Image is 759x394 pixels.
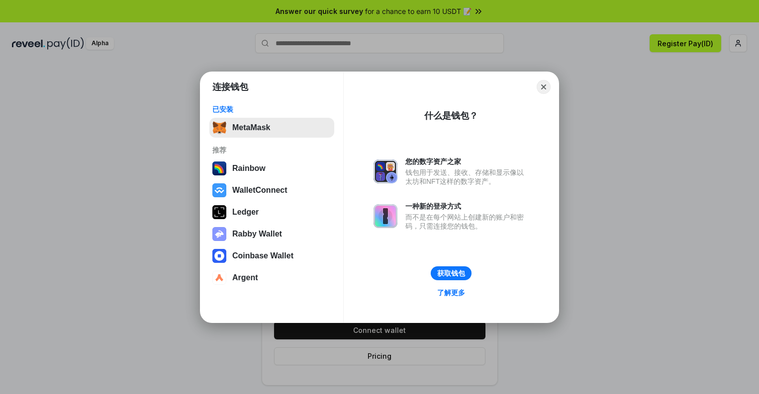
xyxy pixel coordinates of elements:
button: 获取钱包 [431,266,472,280]
div: Coinbase Wallet [232,251,293,260]
div: 您的数字资产之家 [405,157,529,166]
div: 获取钱包 [437,269,465,278]
div: Argent [232,273,258,282]
img: svg+xml,%3Csvg%20width%3D%22120%22%20height%3D%22120%22%20viewBox%3D%220%200%20120%20120%22%20fil... [212,161,226,175]
button: Argent [209,268,334,288]
img: svg+xml,%3Csvg%20width%3D%2228%22%20height%3D%2228%22%20viewBox%3D%220%200%2028%2028%22%20fill%3D... [212,271,226,285]
img: svg+xml,%3Csvg%20xmlns%3D%22http%3A%2F%2Fwww.w3.org%2F2000%2Fsvg%22%20fill%3D%22none%22%20viewBox... [374,159,397,183]
button: MetaMask [209,118,334,138]
div: 什么是钱包？ [424,110,478,122]
img: svg+xml,%3Csvg%20xmlns%3D%22http%3A%2F%2Fwww.w3.org%2F2000%2Fsvg%22%20fill%3D%22none%22%20viewBox... [374,204,397,228]
div: 而不是在每个网站上创建新的账户和密码，只需连接您的钱包。 [405,213,529,231]
div: 一种新的登录方式 [405,202,529,211]
div: Rainbow [232,164,266,173]
div: 推荐 [212,146,331,155]
img: svg+xml,%3Csvg%20width%3D%2228%22%20height%3D%2228%22%20viewBox%3D%220%200%2028%2028%22%20fill%3D... [212,249,226,263]
button: Close [537,80,551,94]
img: svg+xml,%3Csvg%20xmlns%3D%22http%3A%2F%2Fwww.w3.org%2F2000%2Fsvg%22%20fill%3D%22none%22%20viewBox... [212,227,226,241]
button: Rainbow [209,158,334,178]
div: MetaMask [232,123,270,132]
h1: 连接钱包 [212,81,248,93]
div: Ledger [232,208,259,217]
img: svg+xml,%3Csvg%20xmlns%3D%22http%3A%2F%2Fwww.w3.org%2F2000%2Fsvg%22%20width%3D%2228%22%20height%3... [212,205,226,219]
div: Rabby Wallet [232,230,282,238]
div: 了解更多 [437,288,465,297]
img: svg+xml,%3Csvg%20fill%3D%22none%22%20height%3D%2233%22%20viewBox%3D%220%200%2035%2033%22%20width%... [212,121,226,135]
button: Coinbase Wallet [209,246,334,266]
div: 已安装 [212,105,331,114]
img: svg+xml,%3Csvg%20width%3D%2228%22%20height%3D%2228%22%20viewBox%3D%220%200%2028%2028%22%20fill%3D... [212,183,226,197]
a: 了解更多 [431,286,471,299]
div: WalletConnect [232,186,287,195]
button: WalletConnect [209,180,334,200]
div: 钱包用于发送、接收、存储和显示像以太坊和NFT这样的数字资产。 [405,168,529,186]
button: Ledger [209,202,334,222]
button: Rabby Wallet [209,224,334,244]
